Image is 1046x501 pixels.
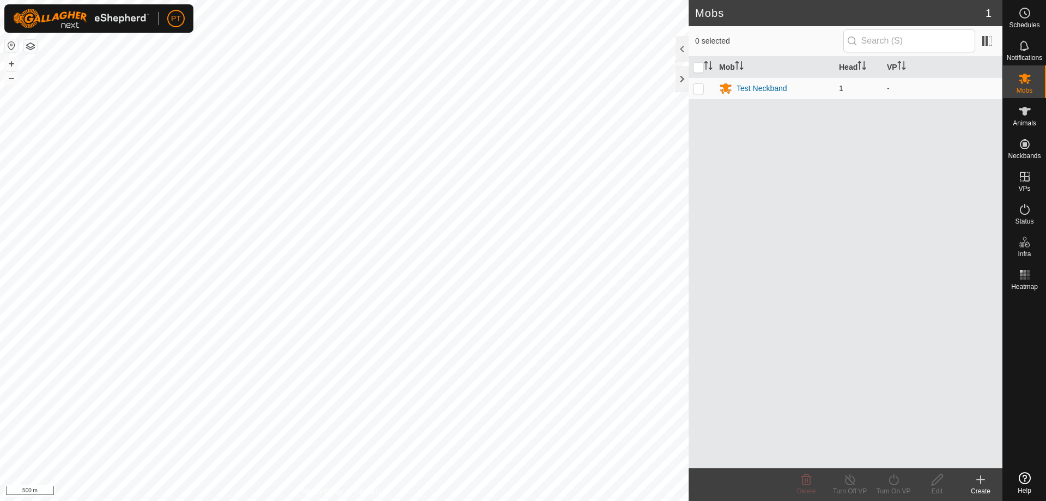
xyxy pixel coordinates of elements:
a: Contact Us [355,487,387,497]
a: Help [1003,468,1046,498]
span: Neckbands [1008,153,1041,159]
span: Mobs [1017,87,1032,94]
span: Schedules [1009,22,1039,28]
span: 1 [839,84,843,93]
div: Test Neckband [737,83,787,94]
div: Create [959,486,1002,496]
span: PT [171,13,181,25]
td: - [883,77,1002,99]
span: Animals [1013,120,1036,126]
div: Turn Off VP [828,486,872,496]
span: Help [1018,487,1031,494]
span: Notifications [1007,55,1042,61]
button: – [5,71,18,84]
p-sorticon: Activate to sort [897,63,906,71]
span: Heatmap [1011,283,1038,290]
th: Mob [715,57,835,78]
button: Map Layers [24,40,37,53]
th: Head [835,57,883,78]
h2: Mobs [695,7,986,20]
span: 1 [986,5,992,21]
a: Privacy Policy [301,487,342,497]
p-sorticon: Activate to sort [858,63,866,71]
span: Delete [797,487,816,495]
div: Turn On VP [872,486,915,496]
input: Search (S) [843,29,975,52]
span: 0 selected [695,35,843,47]
span: Infra [1018,251,1031,257]
span: Status [1015,218,1033,225]
img: Gallagher Logo [13,9,149,28]
th: VP [883,57,1002,78]
span: VPs [1018,185,1030,192]
p-sorticon: Activate to sort [704,63,713,71]
p-sorticon: Activate to sort [735,63,744,71]
div: Edit [915,486,959,496]
button: + [5,57,18,70]
button: Reset Map [5,39,18,52]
